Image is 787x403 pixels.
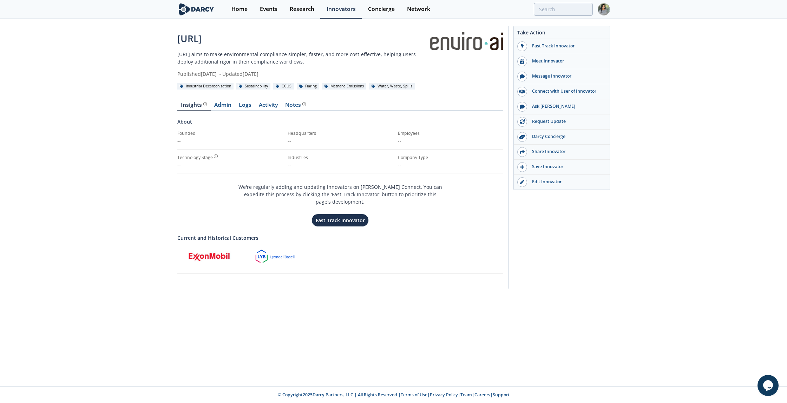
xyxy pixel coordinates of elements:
[527,43,606,49] div: Fast Track Innovator
[398,130,503,137] div: Employees
[288,137,393,144] p: --
[758,375,780,396] iframe: chat widget
[177,130,283,137] div: Founded
[527,179,606,185] div: Edit Innovator
[255,246,295,266] img: Lyondellbasell
[288,154,393,161] div: Industries
[460,392,472,398] a: Team
[430,392,458,398] a: Privacy Policy
[368,6,395,12] div: Concierge
[514,160,610,175] button: Save Innovator
[255,102,282,111] a: Activity
[493,392,510,398] a: Support
[290,6,314,12] div: Research
[218,71,222,77] span: •
[527,118,606,125] div: Request Update
[474,392,490,398] a: Careers
[177,118,503,130] div: About
[273,83,294,90] div: CCUS
[527,148,606,155] div: Share Innovator
[177,102,211,111] a: Insights
[401,392,427,398] a: Terms of Use
[181,102,207,108] div: Insights
[203,102,207,106] img: information.svg
[177,154,213,161] div: Technology Stage
[177,83,234,90] div: Industrial Decarbonization
[235,102,255,111] a: Logs
[188,251,231,261] img: ExxonMobil Corporation
[514,175,610,190] a: Edit Innovator
[177,32,428,46] div: [URL]
[237,178,444,227] div: We're regularly adding and updating innovators on [PERSON_NAME] Connect. You can expedite this pr...
[177,70,428,78] div: Published [DATE] Updated [DATE]
[214,154,218,158] img: information.svg
[288,130,393,137] div: Headquarters
[134,392,654,398] p: © Copyright 2025 Darcy Partners, LLC | All Rights Reserved | | | | |
[282,102,310,111] a: Notes
[527,164,606,170] div: Save Innovator
[527,133,606,140] div: Darcy Concierge
[211,102,235,111] a: Admin
[527,88,606,94] div: Connect with User of Innovator
[527,58,606,64] div: Meet Innovator
[297,83,320,90] div: Flaring
[285,102,306,108] div: Notes
[260,6,277,12] div: Events
[236,83,271,90] div: Sustainability
[369,83,415,90] div: Water, Waste, Spills
[288,161,393,168] p: --
[231,6,248,12] div: Home
[302,102,306,106] img: information.svg
[398,161,503,168] p: --
[534,3,593,16] input: Advanced Search
[327,6,356,12] div: Innovators
[177,234,503,242] a: Current and Historical Customers
[177,161,283,168] div: --
[322,83,367,90] div: Methane Emissions
[398,154,503,161] div: Company Type
[527,73,606,79] div: Message Innovator
[311,214,369,227] button: Fast Track Innovator
[598,3,610,15] img: Profile
[177,51,428,65] p: [URL] aims to make environmental compliance simpler, faster, and more cost-effective, helping use...
[398,137,503,144] p: --
[407,6,430,12] div: Network
[177,137,283,144] p: --
[527,103,606,110] div: Ask [PERSON_NAME]
[177,3,216,15] img: logo-wide.svg
[514,29,610,39] div: Take Action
